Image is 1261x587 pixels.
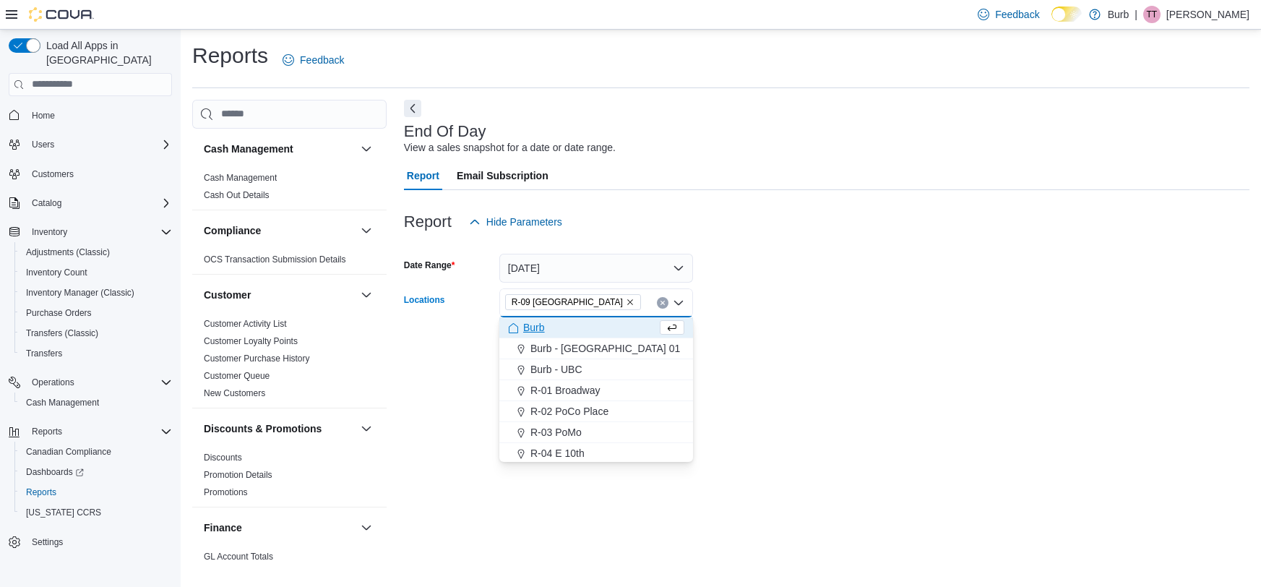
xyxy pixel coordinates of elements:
[32,536,63,548] span: Settings
[1135,6,1137,23] p: |
[657,297,668,309] button: Clear input
[14,343,178,364] button: Transfers
[32,197,61,209] span: Catalog
[20,284,172,301] span: Inventory Manager (Classic)
[26,327,98,339] span: Transfers (Classic)
[32,377,74,388] span: Operations
[204,551,273,562] span: GL Account Totals
[20,325,104,342] a: Transfers (Classic)
[26,507,101,518] span: [US_STATE] CCRS
[404,260,455,271] label: Date Range
[523,320,545,335] span: Burb
[20,244,116,261] a: Adjustments (Classic)
[530,362,582,377] span: Burb - UBC
[204,319,287,329] a: Customer Activity List
[14,502,178,523] button: [US_STATE] CCRS
[26,348,62,359] span: Transfers
[29,7,94,22] img: Cova
[499,359,693,380] button: Burb - UBC
[530,404,608,419] span: R-02 PoCo Place
[204,335,298,347] span: Customer Loyalty Points
[32,168,74,180] span: Customers
[204,142,355,156] button: Cash Management
[204,520,355,535] button: Finance
[404,294,445,306] label: Locations
[1108,6,1129,23] p: Burb
[204,354,310,364] a: Customer Purchase History
[1051,7,1082,22] input: Dark Mode
[204,453,242,463] a: Discounts
[1143,6,1161,23] div: Tyler Trombley
[404,123,486,140] h3: End Of Day
[26,165,172,183] span: Customers
[3,193,178,213] button: Catalog
[204,568,267,580] span: GL Transactions
[192,315,387,408] div: Customer
[358,286,375,304] button: Customer
[32,139,54,150] span: Users
[358,420,375,437] button: Discounts & Promotions
[204,223,355,238] button: Compliance
[1147,6,1158,23] span: TT
[530,341,680,356] span: Burb - [GEOGRAPHIC_DATA] 01
[204,254,346,265] a: OCS Transaction Submission Details
[505,294,641,310] span: R-09 Tuscany Village
[26,423,68,440] button: Reports
[358,140,375,158] button: Cash Management
[20,304,172,322] span: Purchase Orders
[404,140,616,155] div: View a sales snapshot for a date or date range.
[3,421,178,442] button: Reports
[1166,6,1249,23] p: [PERSON_NAME]
[14,283,178,303] button: Inventory Manager (Classic)
[204,470,272,480] a: Promotion Details
[26,267,87,278] span: Inventory Count
[204,388,265,398] a: New Customers
[530,425,582,440] span: R-03 PoMo
[204,452,242,463] span: Discounts
[204,552,273,562] a: GL Account Totals
[14,442,178,462] button: Canadian Compliance
[26,533,172,551] span: Settings
[20,504,172,521] span: Washington CCRS
[204,370,270,382] span: Customer Queue
[530,446,585,460] span: R-04 E 10th
[3,134,178,155] button: Users
[26,223,172,241] span: Inventory
[20,325,172,342] span: Transfers (Classic)
[26,397,99,408] span: Cash Management
[204,487,248,498] span: Promotions
[499,443,693,464] button: R-04 E 10th
[14,262,178,283] button: Inventory Count
[14,242,178,262] button: Adjustments (Classic)
[20,345,68,362] a: Transfers
[26,247,110,258] span: Adjustments (Classic)
[32,426,62,437] span: Reports
[358,222,375,239] button: Compliance
[204,288,251,302] h3: Customer
[499,401,693,422] button: R-02 PoCo Place
[26,446,111,458] span: Canadian Compliance
[40,38,172,67] span: Load All Apps in [GEOGRAPHIC_DATA]
[32,110,55,121] span: Home
[20,264,93,281] a: Inventory Count
[14,323,178,343] button: Transfers (Classic)
[26,223,73,241] button: Inventory
[192,41,268,70] h1: Reports
[26,136,172,153] span: Users
[26,106,172,124] span: Home
[26,374,172,391] span: Operations
[457,161,548,190] span: Email Subscription
[277,46,350,74] a: Feedback
[204,288,355,302] button: Customer
[204,520,242,535] h3: Finance
[20,394,172,411] span: Cash Management
[204,421,322,436] h3: Discounts & Promotions
[26,107,61,124] a: Home
[204,387,265,399] span: New Customers
[204,142,293,156] h3: Cash Management
[499,317,693,527] div: Choose from the following options
[204,318,287,330] span: Customer Activity List
[204,336,298,346] a: Customer Loyalty Points
[499,317,693,338] button: Burb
